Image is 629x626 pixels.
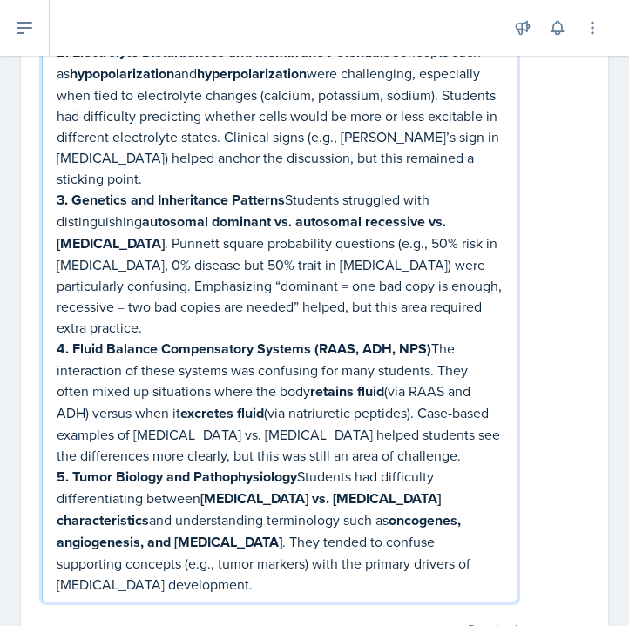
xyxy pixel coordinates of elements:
strong: excretes fluid [180,403,264,423]
p: Students struggled with distinguishing . Punnett square probability questions (e.g., 50% risk in ... [57,189,503,338]
strong: 3. Genetics and Inheritance Patterns [57,190,285,210]
strong: hyperpolarization [197,64,307,84]
strong: hypopolarization [70,64,174,84]
p: Students had difficulty differentiating between and understanding terminology such as . They tend... [57,466,503,595]
p: The interaction of these systems was confusing for many students. They often mixed up situations ... [57,338,503,466]
p: Concepts such as and were challenging, especially when tied to electrolyte changes (calcium, pota... [57,41,503,189]
strong: 4. Fluid Balance Compensatory Systems (RAAS, ADH, NPS) [57,339,431,359]
strong: retains fluid [310,381,384,401]
strong: autosomal dominant vs. autosomal recessive vs. [MEDICAL_DATA] [57,212,450,253]
strong: [MEDICAL_DATA] vs. [MEDICAL_DATA] characteristics [57,488,444,530]
strong: 5. Tumor Biology and Pathophysiology [57,467,297,487]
